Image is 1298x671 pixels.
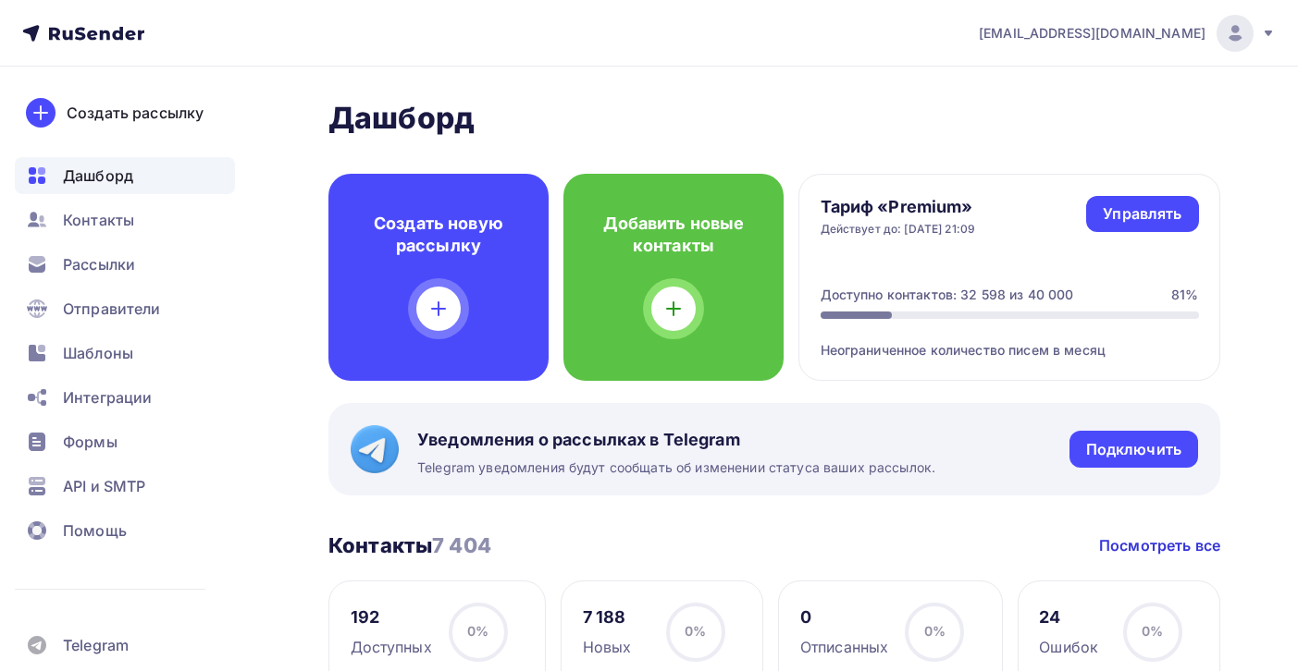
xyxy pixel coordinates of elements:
[63,209,134,231] span: Контакты
[63,634,129,656] span: Telegram
[15,335,235,372] a: Шаблоны
[63,431,117,453] span: Формы
[63,475,145,497] span: API и SMTP
[593,213,754,257] h4: Добавить новые контакты
[800,606,888,628] div: 0
[358,213,519,257] h4: Создать новую рассылку
[821,319,1199,360] div: Неограниченное количество писем в месяц
[583,636,632,658] div: Новых
[63,342,133,364] span: Шаблоны
[15,290,235,327] a: Отправители
[800,636,888,658] div: Отписанных
[15,246,235,283] a: Рассылки
[1039,606,1098,628] div: 24
[351,636,432,658] div: Доступных
[1039,636,1098,658] div: Ошибок
[63,298,161,320] span: Отправители
[67,102,204,124] div: Создать рассылку
[63,386,152,409] span: Интеграции
[328,532,491,558] h3: Контакты
[15,201,235,238] a: Контакты
[924,623,946,639] span: 0%
[63,253,135,275] span: Рассылки
[328,100,1220,137] h2: Дашборд
[63,165,133,187] span: Дашборд
[583,606,632,628] div: 7 188
[821,286,1074,304] div: Доступно контактов: 32 598 из 40 000
[685,623,706,639] span: 0%
[1086,439,1181,460] div: Подключить
[417,429,935,451] span: Уведомления о рассылках в Telegram
[417,458,935,477] span: Telegram уведомления будут сообщать об изменении статуса ваших рассылок.
[1099,534,1220,556] a: Посмотреть все
[15,157,235,194] a: Дашборд
[1103,203,1181,225] div: Управлять
[432,533,491,557] span: 7 404
[821,196,976,218] h4: Тариф «Premium»
[1171,286,1198,304] div: 81%
[15,423,235,460] a: Формы
[821,222,976,237] div: Действует до: [DATE] 21:09
[467,623,488,639] span: 0%
[351,606,432,628] div: 192
[979,15,1276,52] a: [EMAIL_ADDRESS][DOMAIN_NAME]
[979,24,1205,43] span: [EMAIL_ADDRESS][DOMAIN_NAME]
[63,519,127,542] span: Помощь
[1142,623,1163,639] span: 0%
